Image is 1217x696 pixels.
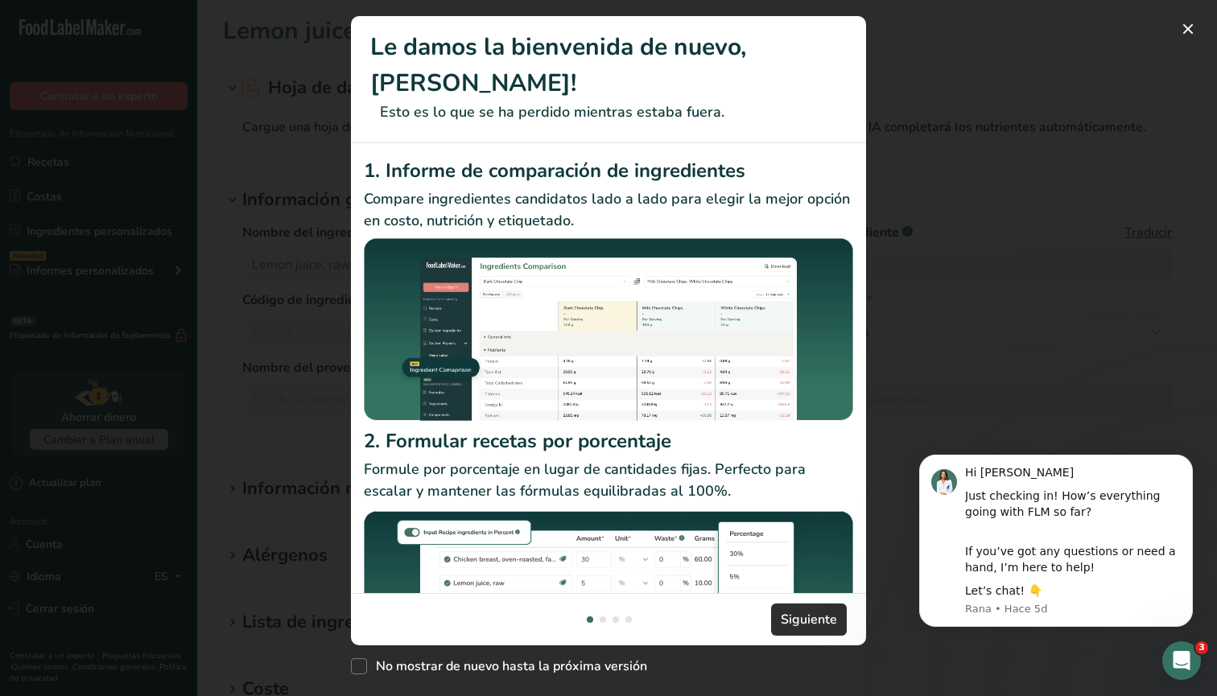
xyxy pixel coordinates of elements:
button: Siguiente [771,603,847,636]
img: Informe de comparación de ingredientes [364,238,853,421]
h2: 2. Formular recetas por porcentaje [364,426,853,455]
h1: Le damos la bienvenida de nuevo, [PERSON_NAME]! [370,29,847,101]
h2: 1. Informe de comparación de ingredientes [364,156,853,185]
iframe: Intercom notifications mensaje [895,443,1217,636]
iframe: Intercom live chat [1162,641,1201,680]
p: Formule por porcentaje en lugar de cantidades fijas. Perfecto para escalar y mantener las fórmula... [364,459,853,502]
p: Esto es lo que se ha perdido mientras estaba fuera. [370,101,847,123]
span: No mostrar de nuevo hasta la próxima versión [367,658,647,674]
span: Siguiente [781,610,837,629]
span: 3 [1195,641,1208,654]
p: Compare ingredientes candidatos lado a lado para elegir la mejor opción en costo, nutrición y eti... [364,188,853,232]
